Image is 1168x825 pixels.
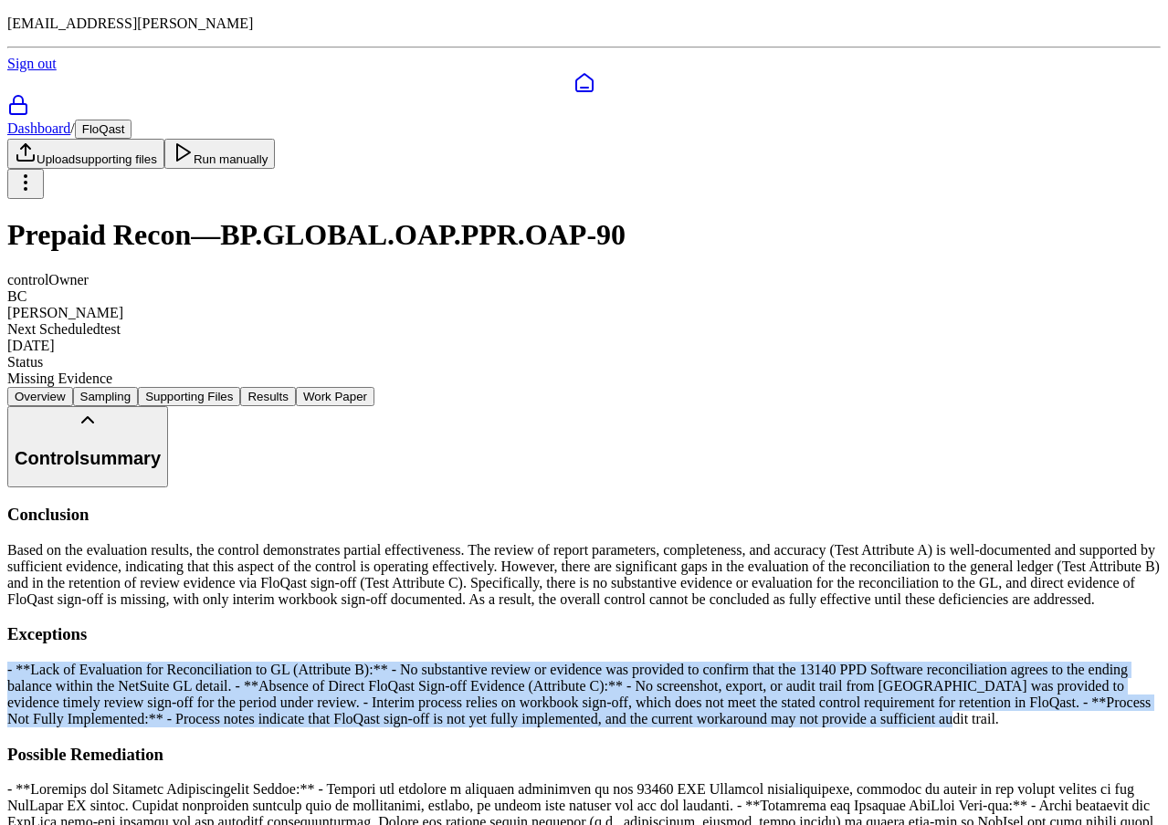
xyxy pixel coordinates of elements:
h2: Control summary [15,448,161,469]
div: - **Lack of Evaluation for Reconciliation to GL (Attribute B):** - No substantive review or evide... [7,662,1161,727]
button: Uploadsupporting files [7,139,164,169]
button: Controlsummary [7,406,168,487]
p: [EMAIL_ADDRESS][PERSON_NAME] [7,16,1161,32]
p: Based on the evaluation results, the control demonstrates partial effectiveness. The review of re... [7,542,1161,608]
h3: Possible Remediation [7,745,1161,765]
button: Work Paper [296,387,374,406]
h3: Conclusion [7,505,1161,525]
h3: Exceptions [7,624,1161,644]
div: Next Scheduled test [7,321,1161,338]
div: control Owner [7,272,1161,288]
button: FloQast [75,120,132,139]
button: Run manually [164,139,276,169]
button: Supporting Files [138,387,240,406]
nav: Tabs [7,387,1161,406]
button: Sampling [73,387,139,406]
a: Dashboard [7,120,70,136]
div: Status [7,354,1161,371]
a: Dashboard [7,72,1161,94]
div: [DATE] [7,338,1161,354]
a: SOC [7,94,1161,120]
a: Sign out [7,56,57,71]
div: / [7,120,1161,139]
span: BC [7,288,26,304]
h1: Prepaid Recon — BP.GLOBAL.OAP.PPR.OAP-90 [7,218,1161,252]
div: Missing Evidence [7,371,1161,387]
button: Results [240,387,295,406]
span: [PERSON_NAME] [7,305,123,320]
button: Overview [7,387,73,406]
